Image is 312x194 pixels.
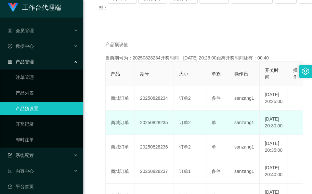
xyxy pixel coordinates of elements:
[8,180,78,193] a: 图标: dashboard平台首页
[135,86,174,110] td: 20250828234
[234,71,248,76] span: 操作员
[105,41,128,48] span: 产品预设值
[265,68,279,80] span: 开奖时间
[135,110,174,135] td: 20250828235
[212,71,221,76] span: 单双
[8,44,12,48] i: 图标: check-circle-o
[179,169,191,174] span: 订单1
[16,102,78,115] a: 产品预设置
[8,153,34,158] span: 系统配置
[260,110,288,135] td: [DATE] 20:30:00
[8,59,12,64] i: 图标: appstore-o
[16,86,78,99] a: 产品列表
[302,68,309,75] i: 图标: setting
[260,159,288,184] td: [DATE] 20:40:00
[179,71,188,76] span: 大小
[16,118,78,131] a: 开奖记录
[179,144,191,149] span: 订单2
[8,59,34,64] span: 产品管理
[179,96,191,101] span: 订单2
[260,86,288,110] td: [DATE] 20:25:00
[16,133,78,146] a: 即时注单
[8,153,12,158] i: 图标: form
[106,159,135,184] td: 商城订单
[8,28,34,33] span: 会员管理
[8,44,34,49] span: 数据中心
[111,71,120,76] span: 产品
[212,96,221,101] span: 多件
[212,144,216,149] span: 单
[212,169,221,174] span: 多件
[135,135,174,159] td: 20250828236
[106,86,135,110] td: 商城订单
[8,169,12,173] i: 图标: profile
[106,135,135,159] td: 商城订单
[8,28,12,33] i: 图标: table
[140,71,149,76] span: 期号
[229,110,260,135] td: sanzang1
[229,86,260,110] td: sanzang1
[229,159,260,184] td: sanzang1
[293,68,298,80] span: 操作
[8,168,34,174] span: 内容中心
[179,120,191,125] span: 订单2
[229,135,260,159] td: sanzang1
[8,3,18,12] img: logo.9652507e.png
[212,120,216,125] span: 单
[105,55,290,61] div: 当前期号为：20250828234开奖时间：[DATE] 20:25:00距离开奖时间还有：00:40
[8,5,61,10] a: 工作台代理端
[260,135,288,159] td: [DATE] 20:35:00
[16,71,78,84] a: 注单管理
[106,110,135,135] td: 商城订单
[135,159,174,184] td: 20250828237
